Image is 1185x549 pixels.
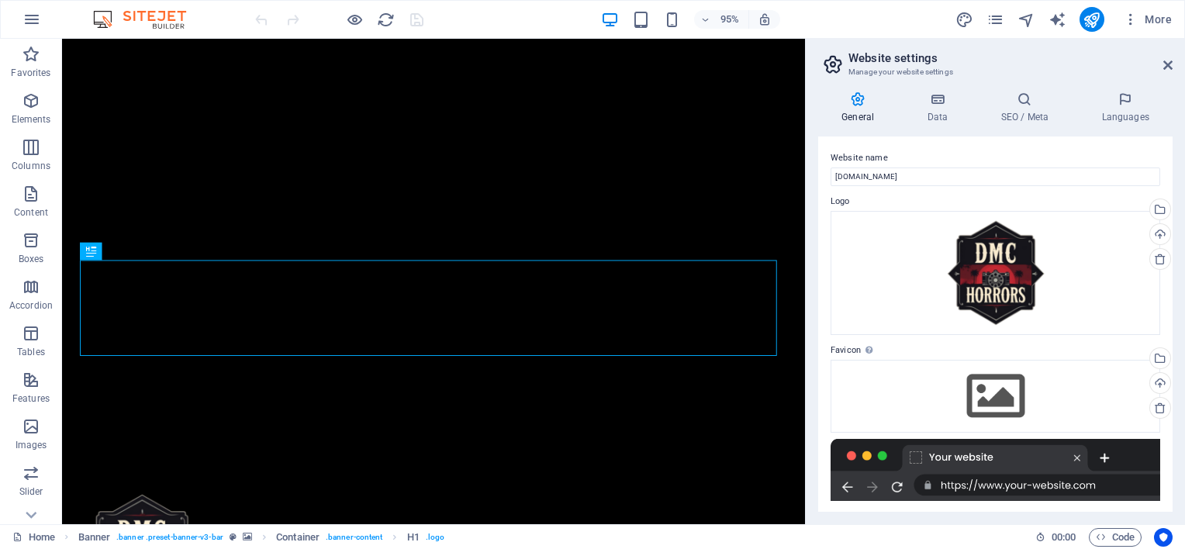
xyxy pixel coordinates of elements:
p: Features [12,392,50,405]
i: AI Writer [1049,11,1066,29]
p: Tables [17,346,45,358]
p: Slider [19,485,43,498]
i: This element contains a background [243,533,252,541]
span: : [1062,531,1065,543]
span: 00 00 [1052,528,1076,547]
h4: SEO / Meta [977,91,1078,124]
i: This element is a customizable preset [230,533,237,541]
p: Columns [12,160,50,172]
button: 95% [694,10,749,29]
span: Click to select. Double-click to edit [276,528,320,547]
span: Click to select. Double-click to edit [78,528,111,547]
button: publish [1080,7,1104,32]
input: Name... [831,167,1160,186]
i: Pages (Ctrl+Alt+S) [986,11,1004,29]
p: Elements [12,113,51,126]
label: Website name [831,149,1160,167]
h4: Languages [1078,91,1173,124]
p: Favorites [11,67,50,79]
div: Select files from the file manager, stock photos, or upload file(s) [831,360,1160,433]
h2: Website settings [848,51,1173,65]
span: . banner-content [326,528,382,547]
button: reload [376,10,395,29]
span: . logo [426,528,444,547]
h6: 95% [717,10,742,29]
i: Design (Ctrl+Alt+Y) [955,11,973,29]
label: Preview Image (Open Graph) [831,507,1160,526]
i: Reload page [377,11,395,29]
p: Content [14,206,48,219]
h4: General [818,91,903,124]
button: design [955,10,974,29]
h3: Manage your website settings [848,65,1142,79]
span: Click to select. Double-click to edit [407,528,420,547]
button: text_generator [1049,10,1067,29]
button: Code [1089,528,1142,547]
i: On resize automatically adjust zoom level to fit chosen device. [758,12,772,26]
button: More [1117,7,1178,32]
button: navigator [1017,10,1036,29]
button: Usercentrics [1154,528,1173,547]
p: Accordion [9,299,53,312]
nav: breadcrumb [78,528,445,547]
button: Click here to leave preview mode and continue editing [345,10,364,29]
label: Favicon [831,341,1160,360]
span: . banner .preset-banner-v3-bar [116,528,223,547]
h4: Data [903,91,977,124]
label: Logo [831,192,1160,211]
a: Click to cancel selection. Double-click to open Pages [12,528,55,547]
button: pages [986,10,1005,29]
span: More [1123,12,1172,27]
p: Images [16,439,47,451]
h6: Session time [1035,528,1076,547]
p: Boxes [19,253,44,265]
div: DMCHorrorsLogo-wdq0z_NExd-dFXGR7vXSKw.png [831,211,1160,335]
img: Editor Logo [89,10,206,29]
i: Publish [1083,11,1100,29]
i: Navigator [1017,11,1035,29]
span: Code [1096,528,1135,547]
